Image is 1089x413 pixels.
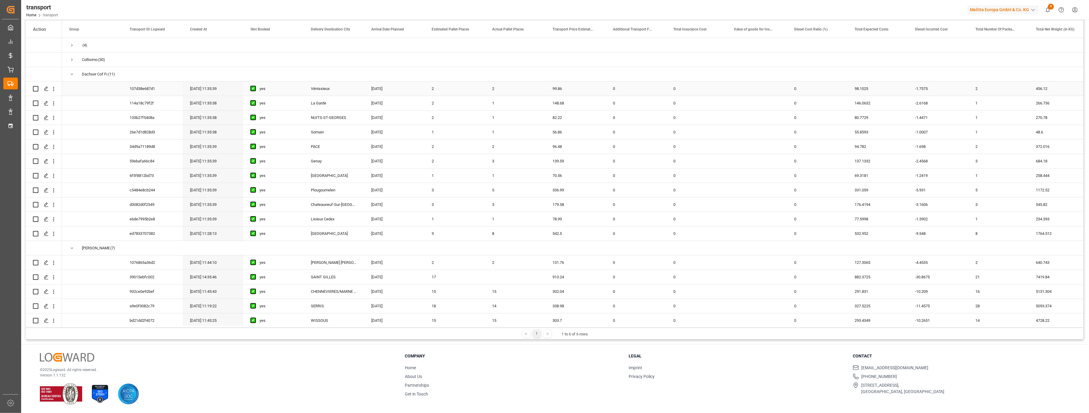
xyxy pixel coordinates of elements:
[855,27,888,31] span: Total Expected Costs
[629,365,643,370] a: Imprint
[183,183,243,197] div: [DATE] 11:35:39
[908,183,968,197] div: -5.931
[1029,313,1089,328] div: 4728.22
[908,255,968,270] div: -4.4535
[405,365,416,370] a: Home
[975,27,1016,31] span: Total Number Of Packages
[89,383,111,405] img: ISO 27001 Certification
[183,212,243,226] div: [DATE] 11:35:39
[1036,27,1075,31] span: Total Net Weight (in KG)
[122,125,183,139] div: 26e7d1d828d3
[304,226,364,241] div: [GEOGRAPHIC_DATA]
[666,284,727,299] div: 0
[424,212,485,226] div: 1
[26,241,62,255] div: Press SPACE to select this row.
[405,374,422,379] a: About Us
[122,299,183,313] div: a9e0f3082c79
[787,96,847,110] div: 0
[1048,4,1054,10] span: 9
[545,197,606,212] div: 179.58
[968,212,1029,226] div: 1
[82,53,98,67] div: Collisimo
[26,139,62,154] div: Press SPACE to select this row.
[787,197,847,212] div: 0
[545,299,606,313] div: 338.98
[122,197,183,212] div: d3082d0f2549
[26,53,62,67] div: Press SPACE to select this row.
[847,313,908,328] div: 293.4349
[847,183,908,197] div: 331.059
[629,374,655,379] a: Privacy Policy
[545,212,606,226] div: 78.99
[847,168,908,183] div: 69.3181
[545,96,606,110] div: 148.68
[122,139,183,154] div: 34d9a71189d8
[666,183,727,197] div: 0
[787,168,847,183] div: 0
[908,139,968,154] div: -1.698
[26,110,62,125] div: Press SPACE to select this row.
[405,383,429,388] a: Partnerships
[26,3,58,12] div: transport
[304,154,364,168] div: Genay
[364,139,424,154] div: [DATE]
[259,82,296,96] div: yes
[485,183,545,197] div: 5
[40,353,94,362] img: Logward Logo
[968,183,1029,197] div: 5
[606,96,666,110] div: 0
[26,313,62,328] div: Press SPACE to select this row.
[606,125,666,139] div: 0
[118,383,139,405] img: AICPA SOC
[485,299,545,313] div: 14
[98,53,105,67] span: (30)
[606,299,666,313] div: 0
[82,38,87,52] span: (4)
[26,38,62,53] div: Press SPACE to select this row.
[259,111,296,125] div: yes
[545,313,606,328] div: 303.7
[122,226,183,241] div: ed7833707382
[364,168,424,183] div: [DATE]
[26,284,62,299] div: Press SPACE to select this row.
[787,110,847,125] div: 0
[847,255,908,270] div: 127.3065
[432,27,469,31] span: Estimated Pallet Places
[122,313,183,328] div: bd21dd2f4072
[26,82,62,96] div: Press SPACE to select this row.
[492,27,524,31] span: Actual Pallet Places
[908,299,968,313] div: -11.4575
[847,154,908,168] div: 137.1332
[364,197,424,212] div: [DATE]
[485,255,545,270] div: 2
[259,198,296,212] div: yes
[26,270,62,284] div: Press SPACE to select this row.
[183,139,243,154] div: [DATE] 11:35:39
[304,183,364,197] div: Plougoumelen
[304,96,364,110] div: La Garde
[485,82,545,96] div: 2
[122,284,183,299] div: 932ce0e92bef
[847,82,908,96] div: 98.1025
[108,67,115,81] span: (11)
[424,183,485,197] div: 3
[794,27,828,31] span: Diesel Cost Ratio (%)
[666,168,727,183] div: 0
[908,82,968,96] div: -1.7575
[606,154,666,168] div: 0
[1041,3,1055,17] button: show 9 new notifications
[485,284,545,299] div: 15
[787,313,847,328] div: 0
[122,96,183,110] div: 114a18c79f2f
[1029,168,1089,183] div: 258.444
[122,270,183,284] div: 39015ebfc002
[311,27,350,31] span: Delivery Destination City
[424,139,485,154] div: 2
[304,255,364,270] div: [PERSON_NAME] [PERSON_NAME]
[908,168,968,183] div: -1.2419
[183,299,243,313] div: [DATE] 11:19:22
[259,125,296,139] div: yes
[26,13,36,17] a: Home
[666,313,727,328] div: 0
